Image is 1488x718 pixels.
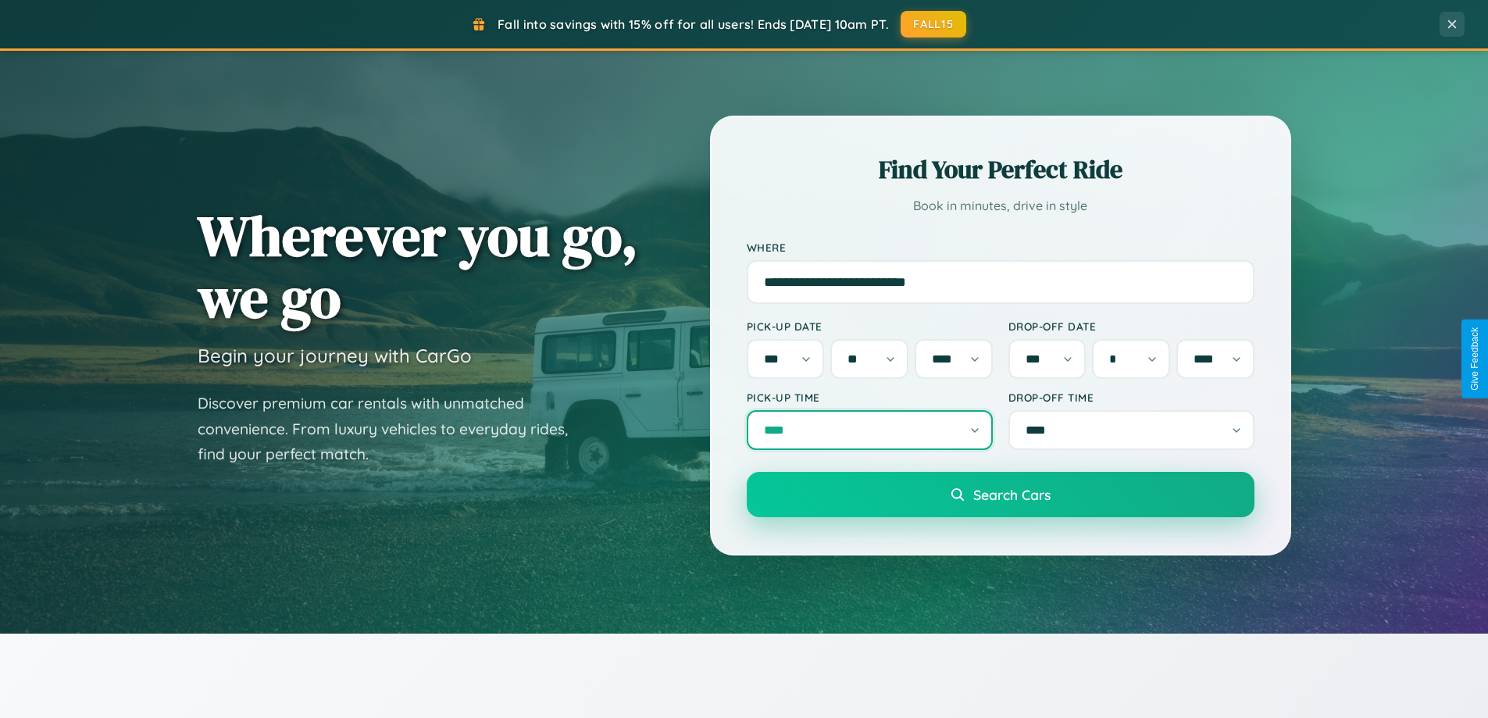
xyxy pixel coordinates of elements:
[901,11,966,38] button: FALL15
[747,320,993,333] label: Pick-up Date
[747,241,1254,254] label: Where
[1469,327,1480,391] div: Give Feedback
[747,391,993,404] label: Pick-up Time
[747,472,1254,517] button: Search Cars
[973,486,1051,503] span: Search Cars
[747,195,1254,217] p: Book in minutes, drive in style
[747,152,1254,187] h2: Find Your Perfect Ride
[498,16,889,32] span: Fall into savings with 15% off for all users! Ends [DATE] 10am PT.
[198,205,638,328] h1: Wherever you go, we go
[1008,391,1254,404] label: Drop-off Time
[198,344,472,367] h3: Begin your journey with CarGo
[198,391,588,467] p: Discover premium car rentals with unmatched convenience. From luxury vehicles to everyday rides, ...
[1008,320,1254,333] label: Drop-off Date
